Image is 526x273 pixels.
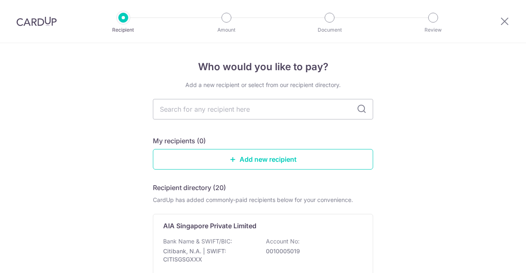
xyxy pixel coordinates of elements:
h5: Recipient directory (20) [153,183,226,193]
p: Recipient [93,26,154,34]
p: Bank Name & SWIFT/BIC: [163,237,232,245]
img: CardUp [16,16,57,26]
iframe: Opens a widget where you can find more information [473,248,518,269]
p: Review [403,26,464,34]
h4: Who would you like to pay? [153,60,373,74]
a: Add new recipient [153,149,373,170]
div: CardUp has added commonly-paid recipients below for your convenience. [153,196,373,204]
p: Amount [196,26,257,34]
p: Document [299,26,360,34]
p: 0010005019 [266,247,358,255]
div: Add a new recipient or select from our recipient directory. [153,81,373,89]
input: Search for any recipient here [153,99,373,119]
p: Account No: [266,237,300,245]
p: Citibank, N.A. | SWIFT: CITISGSGXXX [163,247,255,264]
h5: My recipients (0) [153,136,206,146]
p: AIA Singapore Private Limited [163,221,256,231]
